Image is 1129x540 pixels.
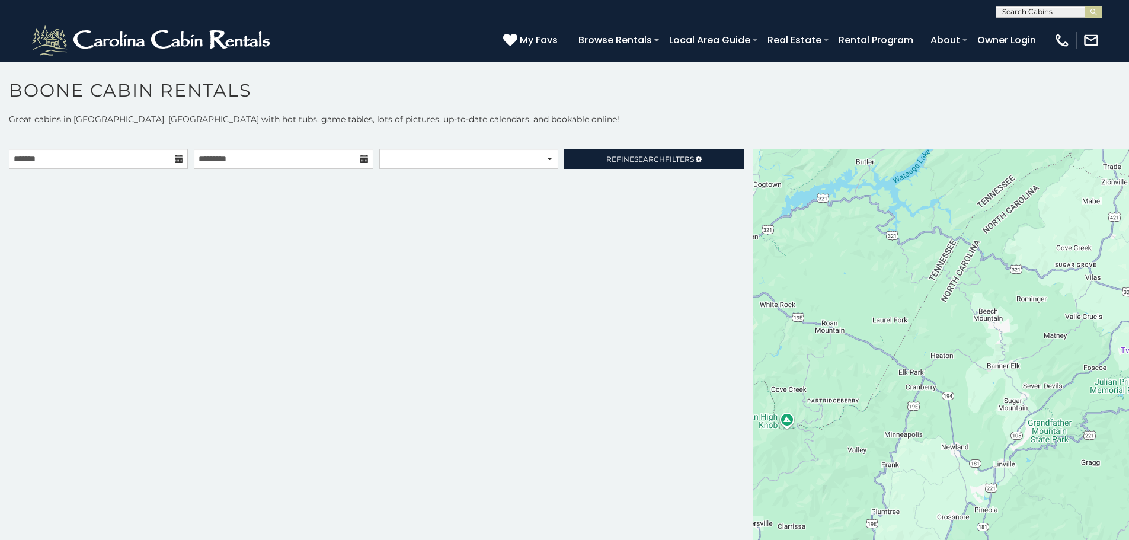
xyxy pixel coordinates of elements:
span: Refine Filters [606,155,694,164]
a: Owner Login [971,30,1042,50]
span: Search [634,155,665,164]
a: Real Estate [762,30,827,50]
a: RefineSearchFilters [564,149,743,169]
img: White-1-2.png [30,23,276,58]
a: Browse Rentals [573,30,658,50]
img: phone-regular-white.png [1054,32,1070,49]
a: My Favs [503,33,561,48]
span: My Favs [520,33,558,47]
img: mail-regular-white.png [1083,32,1099,49]
a: About [925,30,966,50]
a: Rental Program [833,30,919,50]
a: Local Area Guide [663,30,756,50]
